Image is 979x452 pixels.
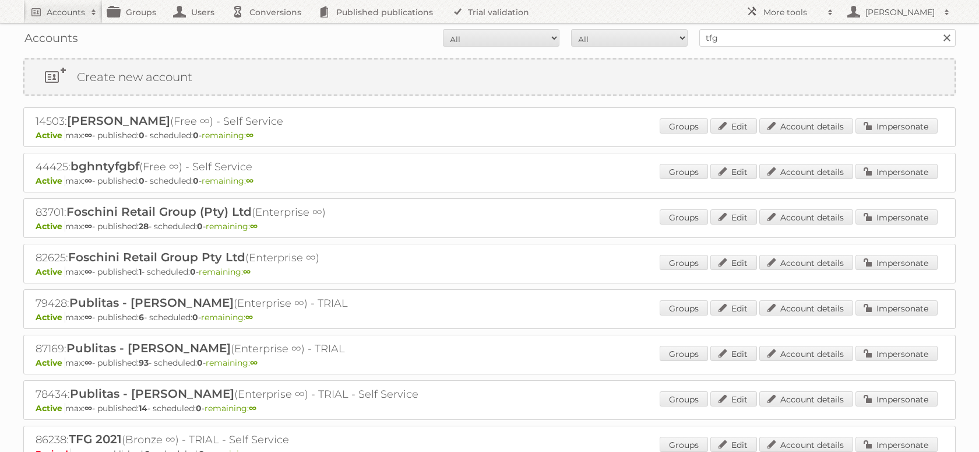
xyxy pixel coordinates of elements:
strong: 0 [139,176,145,186]
strong: 6 [139,312,144,323]
strong: 0 [139,130,145,141]
a: Groups [660,437,708,452]
a: Create new account [24,59,955,94]
strong: ∞ [245,312,253,323]
a: Account details [759,300,853,316]
strong: 0 [197,358,203,368]
a: Impersonate [855,209,938,225]
span: Active [36,130,65,141]
strong: ∞ [84,267,92,277]
strong: 0 [197,221,203,232]
a: Account details [759,391,853,407]
strong: ∞ [84,221,92,232]
span: remaining: [201,312,253,323]
a: Groups [660,346,708,361]
strong: 0 [192,312,198,323]
p: max: - published: - scheduled: - [36,176,943,186]
span: remaining: [206,221,258,232]
span: Active [36,267,65,277]
h2: 44425: (Free ∞) - Self Service [36,159,443,174]
strong: 1 [139,267,142,277]
span: Active [36,403,65,414]
a: Edit [710,209,757,225]
h2: 14503: (Free ∞) - Self Service [36,114,443,129]
a: Groups [660,391,708,407]
p: max: - published: - scheduled: - [36,267,943,277]
a: Edit [710,346,757,361]
span: Foschini Retail Group Pty Ltd [68,250,245,264]
span: Active [36,312,65,323]
span: remaining: [206,358,258,368]
span: remaining: [202,176,253,186]
span: [PERSON_NAME] [67,114,170,128]
h2: Accounts [47,6,85,18]
strong: ∞ [84,130,92,141]
a: Impersonate [855,118,938,134]
span: Publitas - [PERSON_NAME] [69,296,234,310]
a: Groups [660,209,708,225]
h2: 86238: (Bronze ∞) - TRIAL - Self Service [36,432,443,447]
a: Groups [660,255,708,270]
strong: ∞ [250,358,258,368]
a: Groups [660,164,708,179]
a: Edit [710,118,757,134]
strong: 0 [193,130,199,141]
span: remaining: [202,130,253,141]
strong: 93 [139,358,149,368]
strong: ∞ [250,221,258,232]
strong: ∞ [249,403,256,414]
span: TFG 2021 [69,432,122,446]
h2: More tools [763,6,822,18]
span: Foschini Retail Group (Pty) Ltd [66,205,252,219]
a: Account details [759,164,853,179]
strong: 0 [196,403,202,414]
a: Impersonate [855,164,938,179]
span: remaining: [205,403,256,414]
a: Edit [710,255,757,270]
strong: ∞ [84,312,92,323]
p: max: - published: - scheduled: - [36,312,943,323]
a: Impersonate [855,255,938,270]
a: Impersonate [855,346,938,361]
h2: 87169: (Enterprise ∞) - TRIAL [36,341,443,356]
a: Impersonate [855,391,938,407]
span: Active [36,358,65,368]
a: Groups [660,118,708,134]
a: Impersonate [855,437,938,452]
p: max: - published: - scheduled: - [36,358,943,368]
a: Edit [710,164,757,179]
a: Impersonate [855,300,938,316]
h2: 82625: (Enterprise ∞) [36,250,443,265]
strong: ∞ [243,267,251,277]
h2: 78434: (Enterprise ∞) - TRIAL - Self Service [36,387,443,402]
strong: 14 [139,403,147,414]
h2: [PERSON_NAME] [862,6,938,18]
strong: 28 [139,221,149,232]
strong: 0 [193,176,199,186]
a: Account details [759,209,853,225]
a: Account details [759,346,853,361]
strong: ∞ [84,358,92,368]
a: Account details [759,118,853,134]
span: remaining: [199,267,251,277]
a: Account details [759,437,853,452]
h2: 79428: (Enterprise ∞) - TRIAL [36,296,443,311]
p: max: - published: - scheduled: - [36,130,943,141]
a: Account details [759,255,853,270]
strong: ∞ [246,176,253,186]
a: Groups [660,300,708,316]
span: bghntyfgbf [71,159,139,173]
strong: ∞ [246,130,253,141]
span: Active [36,176,65,186]
strong: ∞ [84,176,92,186]
p: max: - published: - scheduled: - [36,403,943,414]
strong: 0 [190,267,196,277]
span: Publitas - [PERSON_NAME] [66,341,231,355]
span: Active [36,221,65,232]
p: max: - published: - scheduled: - [36,221,943,232]
strong: ∞ [84,403,92,414]
h2: 83701: (Enterprise ∞) [36,205,443,220]
span: Publitas - [PERSON_NAME] [70,387,234,401]
a: Edit [710,437,757,452]
a: Edit [710,300,757,316]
